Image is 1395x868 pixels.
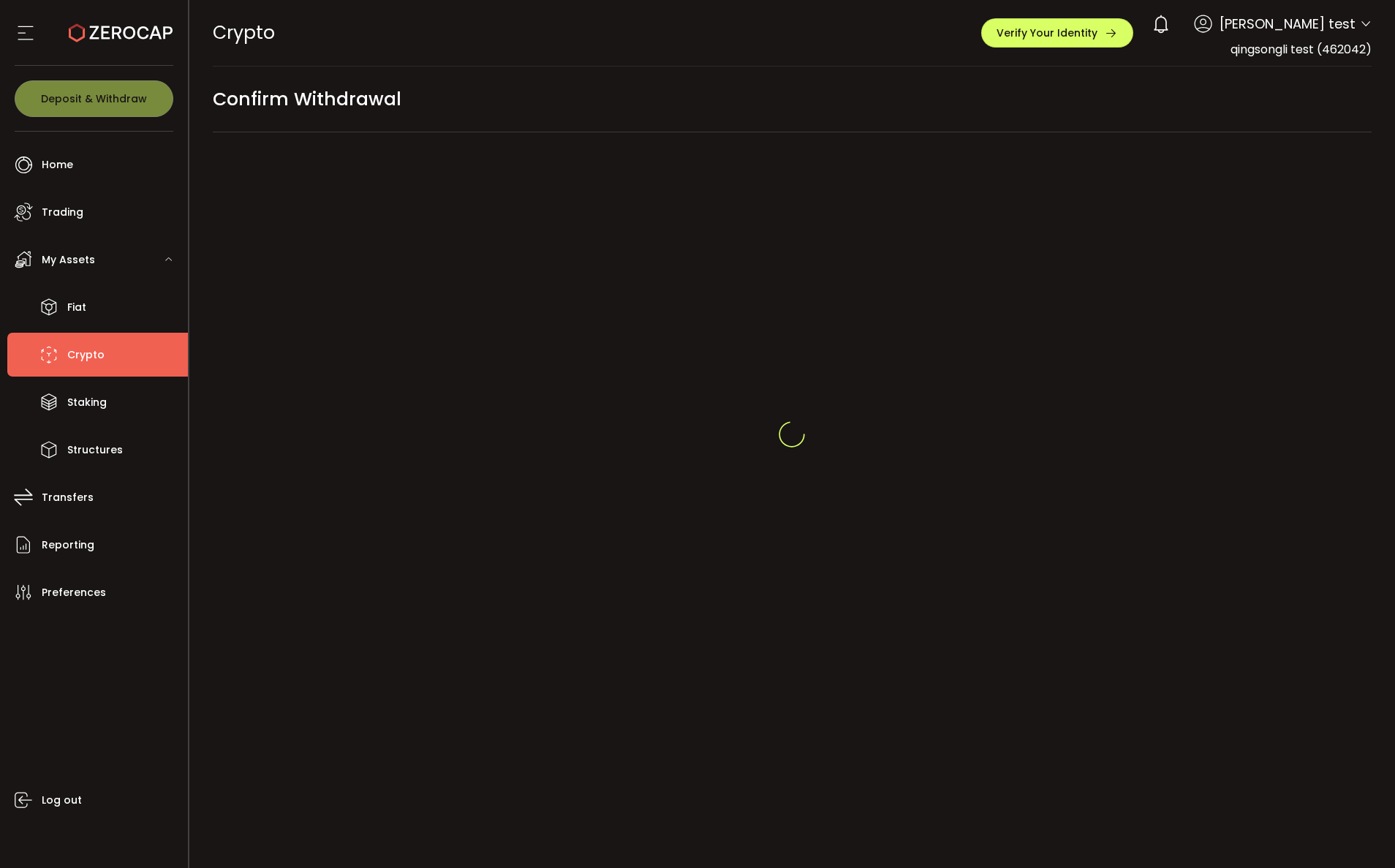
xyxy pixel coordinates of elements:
[42,790,82,811] span: Log out
[41,94,147,104] span: Deposit & Withdraw
[42,582,106,603] span: Preferences
[67,392,107,413] span: Staking
[42,154,73,176] span: Home
[42,535,94,556] span: Reporting
[67,439,123,461] span: Structures
[67,297,86,318] span: Fiat
[42,249,95,271] span: My Assets
[67,344,105,366] span: Crypto
[42,202,83,223] span: Trading
[42,487,94,508] span: Transfers
[15,80,173,117] button: Deposit & Withdraw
